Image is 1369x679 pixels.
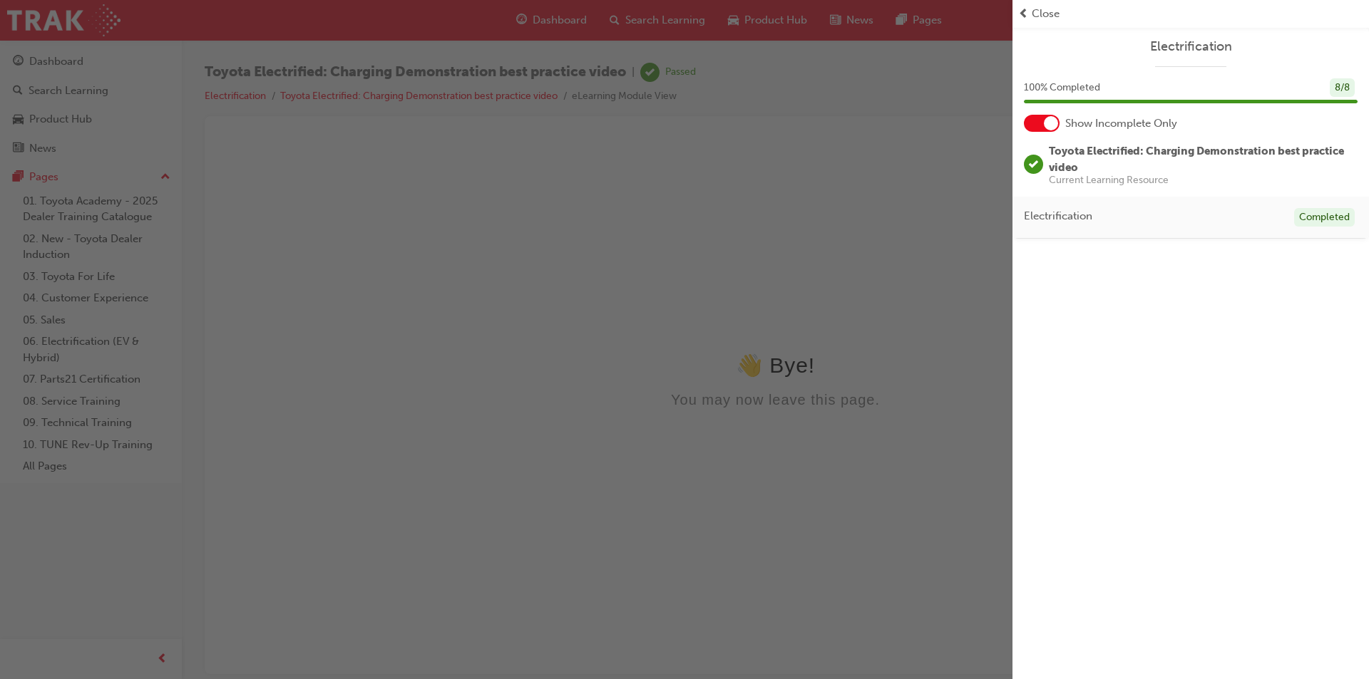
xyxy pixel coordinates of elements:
[6,253,1113,269] div: You may now leave this page.
[1024,80,1100,96] span: 100 % Completed
[1032,6,1060,22] span: Close
[1294,208,1355,227] div: Completed
[1049,175,1358,185] span: Current Learning Resource
[1049,145,1344,174] span: Toyota Electrified: Charging Demonstration best practice video
[1018,6,1029,22] span: prev-icon
[6,214,1113,239] div: 👋 Bye!
[1024,38,1358,55] a: Electrification
[1065,115,1177,132] span: Show Incomplete Only
[1024,208,1092,224] span: Electrification
[1330,78,1355,98] div: 8 / 8
[1024,155,1043,174] span: learningRecordVerb_PASS-icon
[1018,6,1363,22] button: prev-iconClose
